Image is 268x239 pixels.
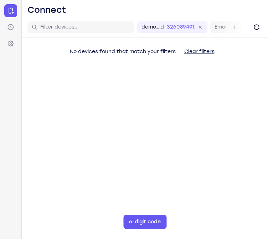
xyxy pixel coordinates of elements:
[251,21,262,33] button: Refresh
[141,24,164,31] label: demo_id
[215,24,227,31] label: Email
[27,4,66,16] h1: Connect
[4,4,17,17] a: Connect
[4,37,17,50] a: Settings
[179,45,220,59] button: Clear filters
[70,49,177,55] span: No devices found that match your filters.
[40,24,130,31] input: Filter devices...
[123,215,166,229] button: 6-digit code
[4,21,17,34] a: Sessions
